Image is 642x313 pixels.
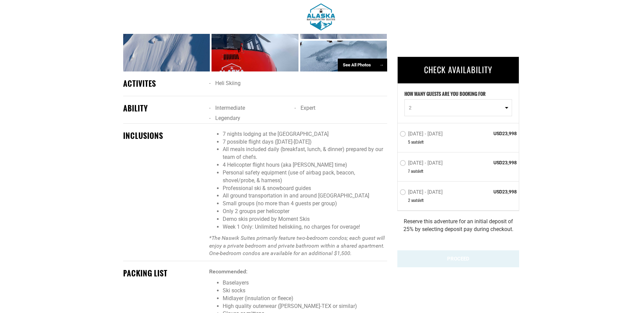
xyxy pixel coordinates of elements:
[338,59,387,72] div: See All Photos
[123,78,204,89] div: ACTIVITES
[215,80,241,86] span: Heli Skiing
[417,139,419,145] span: s
[409,104,503,111] span: 2
[223,287,387,295] li: Ski socks
[223,215,387,223] li: Demo skis provided by Moment Skis
[411,197,424,203] span: seat left
[397,211,519,240] div: Reserve this adventure for an initial deposit of 25% by selecting deposit pay during checkout.
[123,268,204,278] div: PACKING LIST
[209,235,385,257] em: *The Naswik Suites primarily feature two-bedroom condos; each guest will enjoy a private bedroom ...
[215,105,245,111] span: Intermediate
[223,279,387,287] li: Baselayers
[223,161,387,169] li: 4 Helicopter flight hours (aka [PERSON_NAME] time)
[468,130,517,137] span: USD23,998
[468,188,517,195] span: USD23,998
[223,223,387,231] li: Week 1 Only: Unlimited heliskiing, no charges for overage!
[404,99,512,116] button: 2
[209,268,247,275] strong: Recommended:
[408,139,410,145] span: 5
[223,146,387,161] li: All meals included daily (breakfast, lunch, & dinner) prepared by our team of chefs.
[379,62,384,67] span: →
[404,90,486,99] label: HOW MANY GUESTS ARE YOU BOOKING FOR
[223,200,387,208] li: Small groups (no more than 4 guests per group)
[307,3,335,30] img: 1603915880.png
[223,185,387,192] li: Professional ski & snowboard guides
[424,64,492,76] span: CHECK AVAILABILITY
[223,169,387,185] li: Personal safety equipment (use of airbag pack, beacon, shovel/probe, & harness)
[123,103,204,113] div: ABILITY
[408,197,410,203] span: 2
[223,192,387,200] li: All ground transportation in and around [GEOGRAPHIC_DATA]
[400,160,444,168] label: [DATE] - [DATE]
[223,302,387,310] li: High quality outerwear ([PERSON_NAME]-TEX or similar)
[301,105,315,111] span: Expert
[468,159,517,166] span: USD23,998
[411,139,424,145] span: seat left
[123,130,204,141] div: INCLUSIONS
[223,208,387,215] li: Only 2 groups per helicopter
[215,115,240,121] span: Legendary
[408,168,410,174] span: 7
[223,138,387,146] li: 7 possible flight days ([DATE]-[DATE])
[411,168,423,174] span: seat left
[400,189,444,197] label: [DATE] - [DATE]
[223,130,387,138] li: 7 nights lodging at the [GEOGRAPHIC_DATA]
[400,131,444,139] label: [DATE] - [DATE]
[417,197,419,203] span: s
[417,168,418,174] span: s
[223,295,387,302] li: Midlayer (insulation or fleece)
